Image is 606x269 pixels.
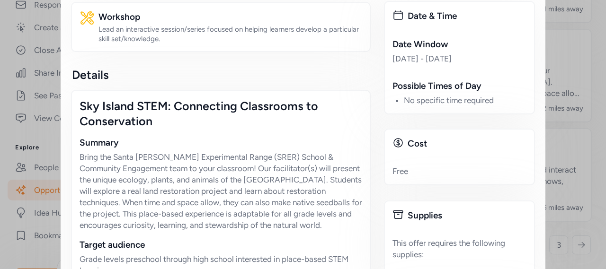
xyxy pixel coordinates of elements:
[392,53,526,64] div: [DATE] - [DATE]
[80,238,362,252] div: Target audience
[72,67,370,82] div: Details
[98,10,362,24] div: Workshop
[80,98,362,129] div: Sky Island STEM: Connecting Classrooms to Conservation
[392,165,526,177] div: Free
[392,38,526,51] div: Date Window
[392,79,526,93] div: Possible Times of Day
[80,151,362,231] p: Bring the Santa [PERSON_NAME] Experimental Range (SRER) School & Community Engagement team to you...
[392,237,526,260] div: This offer requires the following supplies:
[408,9,526,23] div: Date & Time
[80,136,362,149] div: Summary
[98,25,362,43] div: Lead an interactive session/series focused on helping learners develop a particular skill set/kno...
[408,137,526,150] div: Cost
[404,95,526,106] li: No specific time required
[408,209,526,222] div: Supplies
